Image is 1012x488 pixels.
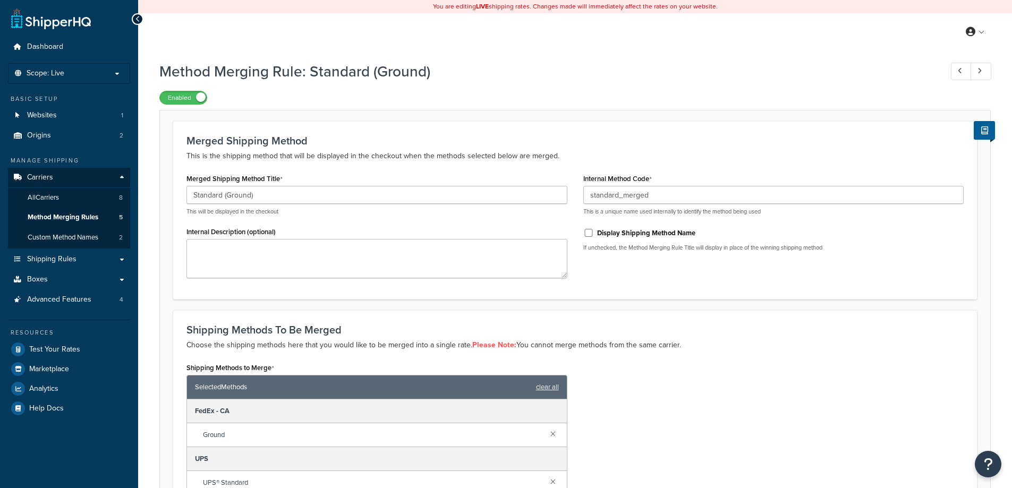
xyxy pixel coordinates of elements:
[8,156,130,165] div: Manage Shipping
[8,37,130,57] a: Dashboard
[186,228,276,236] label: Internal Description (optional)
[28,233,98,242] span: Custom Method Names
[186,135,964,147] h3: Merged Shipping Method
[597,228,695,238] label: Display Shipping Method Name
[583,175,652,183] label: Internal Method Code
[8,328,130,337] div: Resources
[975,451,1001,477] button: Open Resource Center
[186,339,964,352] p: Choose the shipping methods here that you would like to be merged into a single rate. You cannot ...
[8,168,130,249] li: Carriers
[186,150,964,162] p: This is the shipping method that will be displayed in the checkout when the methods selected belo...
[120,295,123,304] span: 4
[8,359,130,379] a: Marketplace
[8,208,130,227] li: Method Merging Rules
[187,399,567,423] div: FedEx - CA
[195,380,531,395] span: Selected Methods
[27,69,64,78] span: Scope: Live
[160,91,207,104] label: Enabled
[121,111,123,120] span: 1
[27,131,51,140] span: Origins
[8,250,130,269] a: Shipping Rules
[29,365,69,374] span: Marketplace
[29,345,80,354] span: Test Your Rates
[8,208,130,227] a: Method Merging Rules5
[583,244,964,252] p: If unchecked, the Method Merging Rule Title will display in place of the winning shipping method
[8,95,130,104] div: Basic Setup
[159,61,931,82] h1: Method Merging Rule: Standard (Ground)
[27,275,48,284] span: Boxes
[8,290,130,310] li: Advanced Features
[27,42,63,52] span: Dashboard
[119,213,123,222] span: 5
[8,106,130,125] li: Websites
[27,173,53,182] span: Carriers
[203,427,542,442] span: Ground
[476,2,489,11] b: LIVE
[28,213,98,222] span: Method Merging Rules
[8,106,130,125] a: Websites1
[8,126,130,145] li: Origins
[8,126,130,145] a: Origins2
[8,188,130,208] a: AllCarriers8
[8,270,130,289] a: Boxes
[8,168,130,187] a: Carriers
[8,290,130,310] a: Advanced Features4
[971,63,991,80] a: Next Record
[8,379,130,398] a: Analytics
[186,364,274,372] label: Shipping Methods to Merge
[187,447,567,471] div: UPS
[29,404,64,413] span: Help Docs
[8,399,130,418] a: Help Docs
[951,63,972,80] a: Previous Record
[27,295,91,304] span: Advanced Features
[8,228,130,247] a: Custom Method Names2
[186,324,964,336] h3: Shipping Methods To Be Merged
[120,131,123,140] span: 2
[472,339,516,350] strong: Please Note:
[974,121,995,140] button: Show Help Docs
[583,208,964,216] p: This is a unique name used internally to identify the method being used
[28,193,59,202] span: All Carriers
[119,233,123,242] span: 2
[27,255,76,264] span: Shipping Rules
[8,228,130,247] li: Custom Method Names
[186,175,283,183] label: Merged Shipping Method Title
[119,193,123,202] span: 8
[536,380,559,395] a: clear all
[29,384,58,393] span: Analytics
[186,208,567,216] p: This will be displayed in the checkout
[27,111,57,120] span: Websites
[8,340,130,359] a: Test Your Rates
